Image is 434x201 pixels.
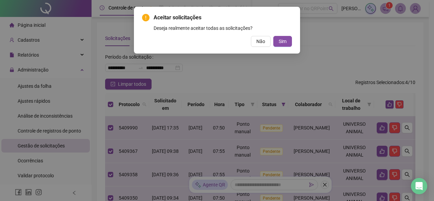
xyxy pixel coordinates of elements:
button: Não [251,36,271,47]
button: Sim [273,36,292,47]
span: Sim [279,38,287,45]
div: Open Intercom Messenger [411,178,427,194]
span: Aceitar solicitações [154,14,292,22]
span: Não [256,38,265,45]
span: exclamation-circle [142,14,150,21]
div: Deseja realmente aceitar todas as solicitações? [154,24,292,32]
